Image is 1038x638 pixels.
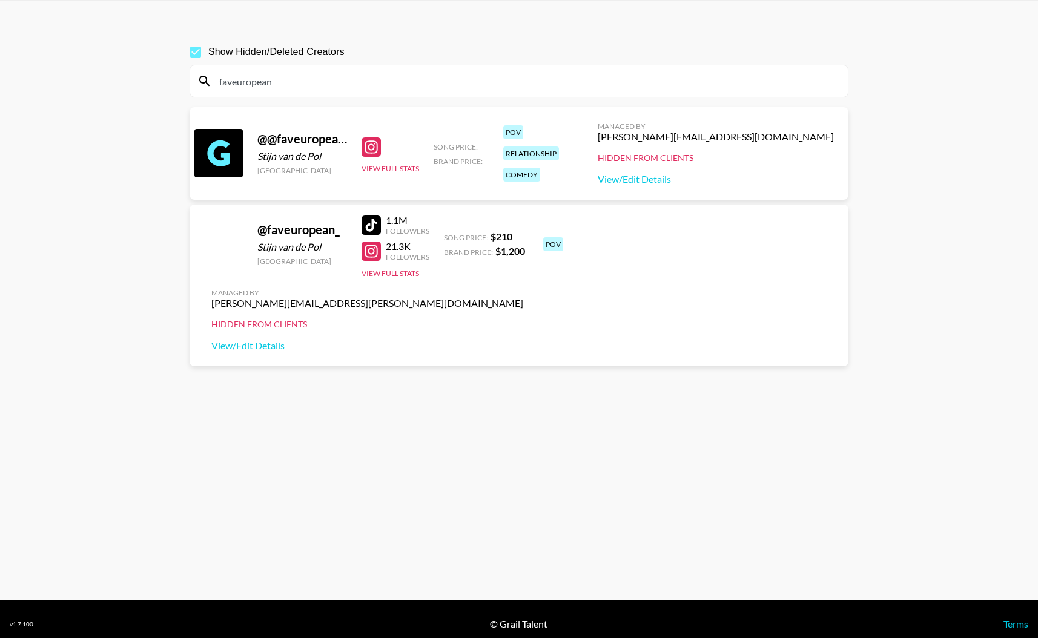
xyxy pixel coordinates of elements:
[362,269,419,278] button: View Full Stats
[598,131,834,143] div: [PERSON_NAME][EMAIL_ADDRESS][DOMAIN_NAME]
[503,125,523,139] div: pov
[495,245,525,257] strong: $ 1,200
[211,297,523,309] div: [PERSON_NAME][EMAIL_ADDRESS][PERSON_NAME][DOMAIN_NAME]
[503,168,540,182] div: comedy
[490,618,547,630] div: © Grail Talent
[503,146,559,160] div: relationship
[362,164,419,173] button: View Full Stats
[257,241,347,253] div: Stijn van de Pol
[257,222,347,237] div: @ faveuropean_
[257,150,347,162] div: Stijn van de Pol
[444,248,493,257] span: Brand Price:
[598,122,834,131] div: Managed By
[257,166,347,175] div: [GEOGRAPHIC_DATA]
[208,45,345,59] span: Show Hidden/Deleted Creators
[212,71,841,91] input: Search by User Name
[598,153,834,163] div: Hidden from Clients
[598,173,834,185] a: View/Edit Details
[257,131,347,146] div: @ @faveuropean_
[211,288,523,297] div: Managed By
[491,231,512,242] strong: $ 210
[386,214,429,226] div: 1.1M
[543,237,563,251] div: pov
[386,252,429,261] div: Followers
[211,319,523,330] div: Hidden from Clients
[444,233,488,242] span: Song Price:
[211,340,523,352] a: View/Edit Details
[257,257,347,266] div: [GEOGRAPHIC_DATA]
[386,240,429,252] div: 21.3K
[386,226,429,235] div: Followers
[434,142,478,151] span: Song Price:
[1003,618,1028,630] a: Terms
[434,157,483,166] span: Brand Price:
[10,620,33,628] div: v 1.7.100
